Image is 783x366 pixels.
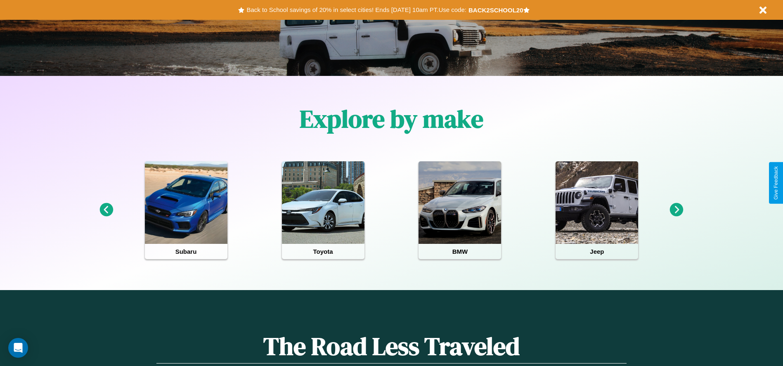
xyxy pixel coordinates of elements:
h1: Explore by make [300,102,483,136]
h4: Subaru [145,244,227,259]
h4: Toyota [282,244,364,259]
h4: BMW [419,244,501,259]
div: Open Intercom Messenger [8,338,28,358]
b: BACK2SCHOOL20 [468,7,523,14]
h1: The Road Less Traveled [156,329,626,364]
div: Give Feedback [773,166,779,200]
h4: Jeep [556,244,638,259]
button: Back to School savings of 20% in select cities! Ends [DATE] 10am PT.Use code: [244,4,468,16]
